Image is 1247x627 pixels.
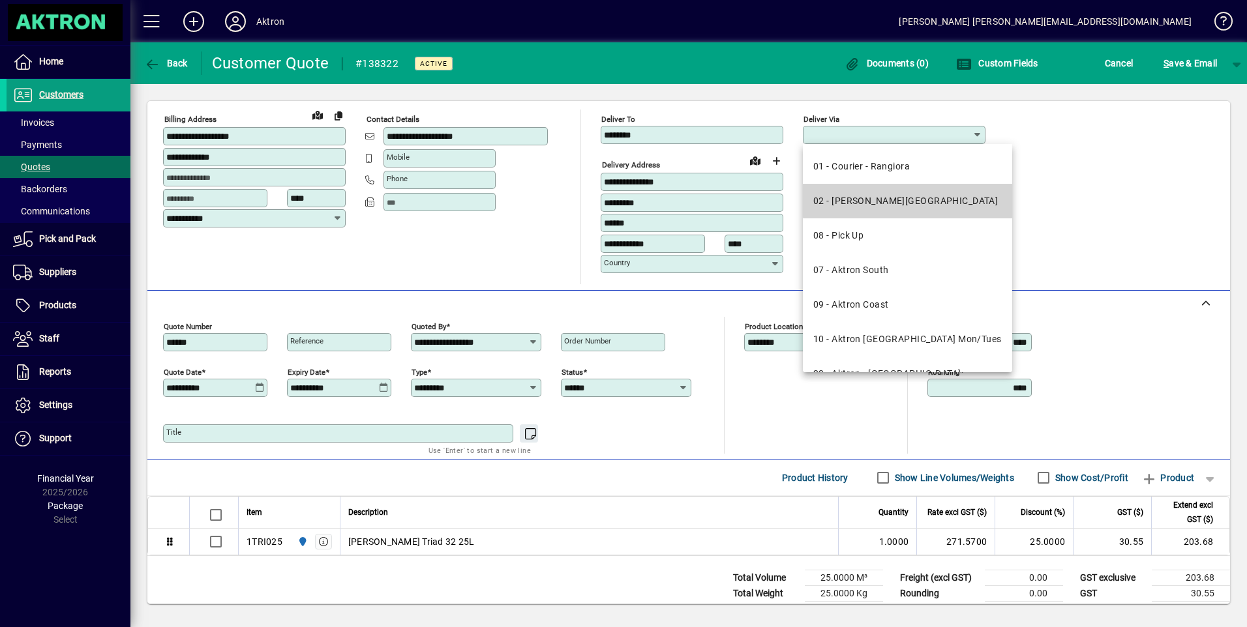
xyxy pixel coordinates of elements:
div: 20 - Aktron - [GEOGRAPHIC_DATA] [813,367,961,381]
span: Quantity [879,505,909,519]
a: Reports [7,356,130,388]
td: 25.0000 Kg [805,585,883,601]
span: Package [48,501,83,511]
mat-label: Status [562,367,583,376]
a: Settings [7,389,130,422]
span: Staff [39,333,59,343]
button: Product History [777,466,854,489]
mat-label: Type [412,367,427,376]
div: 07 - Aktron South [813,263,888,277]
span: Discount (%) [1021,505,1065,519]
a: Home [7,46,130,78]
span: ave & Email [1164,53,1217,74]
mat-label: Quote date [164,367,202,376]
span: [PERSON_NAME] Triad 32 25L [348,535,475,548]
span: HAMILTON [294,534,309,549]
td: 25.0000 M³ [805,570,883,585]
span: GST ($) [1117,505,1143,519]
a: View on map [307,104,328,125]
span: Documents (0) [844,58,929,68]
div: 1TRI025 [247,535,282,548]
span: S [1164,58,1169,68]
mat-option: 08 - Pick Up [803,218,1012,253]
span: Item [247,505,262,519]
span: Back [144,58,188,68]
td: GST inclusive [1074,601,1152,617]
mat-option: 01 - Courier - Rangiora [803,149,1012,184]
button: Cancel [1102,51,1137,75]
mat-option: 10 - Aktron North Island Mon/Tues [803,322,1012,357]
button: Profile [215,10,256,33]
mat-label: Deliver To [601,115,635,124]
td: GST exclusive [1074,570,1152,585]
td: Rounding [894,585,985,601]
td: 203.68 [1152,570,1230,585]
a: Suppliers [7,256,130,289]
td: GST [1074,585,1152,601]
button: Product [1135,466,1201,489]
span: Description [348,505,388,519]
mat-label: Phone [387,174,408,183]
span: Suppliers [39,267,76,277]
span: Extend excl GST ($) [1160,498,1213,527]
td: 30.55 [1073,529,1151,555]
td: 0.00 [985,570,1063,585]
mat-option: 09 - Aktron Coast [803,287,1012,322]
a: Invoices [7,111,130,134]
div: Aktron [256,11,284,32]
mat-label: Mobile [387,153,410,162]
span: Reports [39,366,71,377]
td: 234.23 [1152,601,1230,617]
a: Backorders [7,178,130,200]
mat-label: Country [604,258,630,267]
button: Save & Email [1157,51,1224,75]
div: 271.5700 [925,535,987,548]
td: 203.68 [1151,529,1229,555]
span: Support [39,433,72,443]
mat-label: Deliver via [804,115,839,124]
div: 02 - [PERSON_NAME][GEOGRAPHIC_DATA] [813,194,998,208]
td: 25.0000 [995,529,1073,555]
a: Quotes [7,156,130,178]
span: Communications [13,206,90,216]
button: Copy to Delivery address [328,105,349,126]
span: Quotes [13,162,50,172]
div: 08 - Pick Up [813,229,864,242]
div: Customer Quote [212,53,329,74]
span: Cancel [1105,53,1134,74]
td: Total Weight [727,585,805,601]
td: 0.00 [985,585,1063,601]
a: Knowledge Base [1205,3,1231,45]
label: Show Cost/Profit [1053,471,1128,484]
a: Payments [7,134,130,156]
mat-label: Title [166,428,181,437]
span: Financial Year [37,473,94,484]
button: Add [173,10,215,33]
span: Customers [39,89,83,100]
button: Back [141,51,191,75]
button: Custom Fields [953,51,1042,75]
td: Freight (excl GST) [894,570,985,585]
span: Pick and Pack [39,233,96,244]
div: [PERSON_NAME] [PERSON_NAME][EMAIL_ADDRESS][DOMAIN_NAME] [899,11,1192,32]
span: Invoices [13,117,54,128]
a: Staff [7,323,130,355]
span: Settings [39,400,72,410]
span: Product [1141,467,1194,488]
span: Rate excl GST ($) [927,505,987,519]
mat-hint: Use 'Enter' to start a new line [428,443,531,458]
mat-option: 07 - Aktron South [803,253,1012,287]
mat-label: Quote number [164,321,212,330]
app-page-header-button: Back [130,51,202,75]
button: Choose address [766,151,787,171]
span: Custom Fields [956,58,1038,68]
td: Total Volume [727,570,805,585]
mat-label: Reference [290,336,323,345]
span: Active [420,59,447,68]
mat-option: 20 - Aktron - Auckland [803,357,1012,391]
a: Products [7,289,130,322]
a: Pick and Pack [7,223,130,255]
mat-label: Expiry date [288,367,325,376]
span: Product History [782,467,849,488]
mat-label: Product location [745,321,803,330]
